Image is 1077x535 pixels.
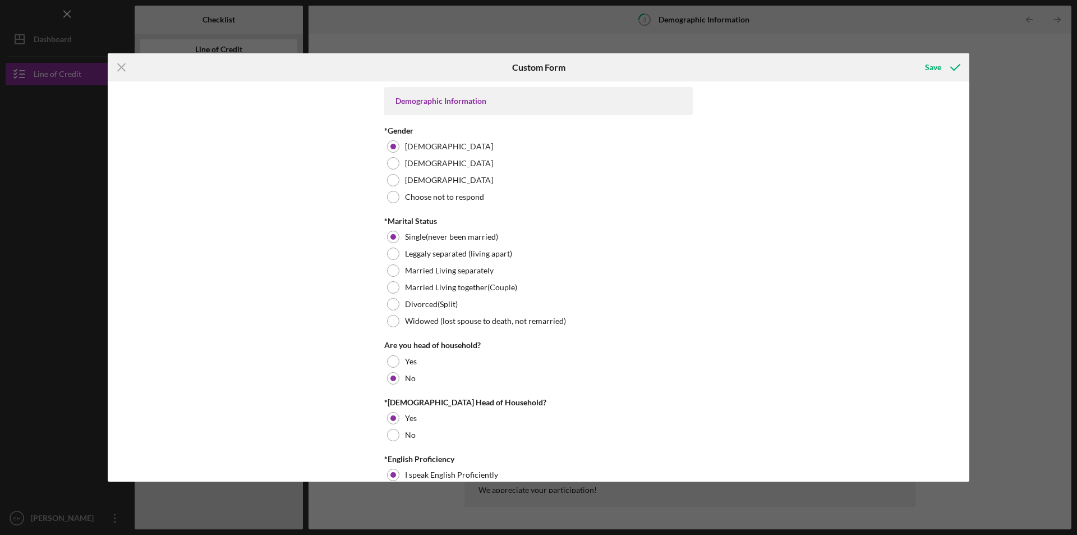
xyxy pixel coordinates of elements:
[384,455,693,464] div: *English Proficiency
[405,414,417,423] label: Yes
[405,374,416,383] label: No
[384,341,693,350] div: Are you head of household?
[405,159,493,168] label: [DEMOGRAPHIC_DATA]
[405,232,498,241] label: Single(never been married)
[405,249,512,258] label: Leggaly separated (living apart)
[395,97,682,106] div: Demographic Information
[405,142,493,151] label: [DEMOGRAPHIC_DATA]
[925,56,941,79] div: Save
[384,126,693,135] div: *Gender
[405,176,493,185] label: [DEMOGRAPHIC_DATA]
[512,62,565,72] h6: Custom Form
[405,193,484,202] label: Choose not to respond
[914,56,969,79] button: Save
[405,283,517,292] label: Married Living together(Couple)
[384,217,693,226] div: *Marital Status
[405,470,498,479] label: I speak English Proficiently
[405,357,417,366] label: Yes
[405,431,416,440] label: No
[384,398,693,407] div: *[DEMOGRAPHIC_DATA] Head of Household?
[405,300,458,309] label: Divorced(Split)
[405,317,566,326] label: Widowed (lost spouse to death, not remarried)
[405,266,494,275] label: Married Living separately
